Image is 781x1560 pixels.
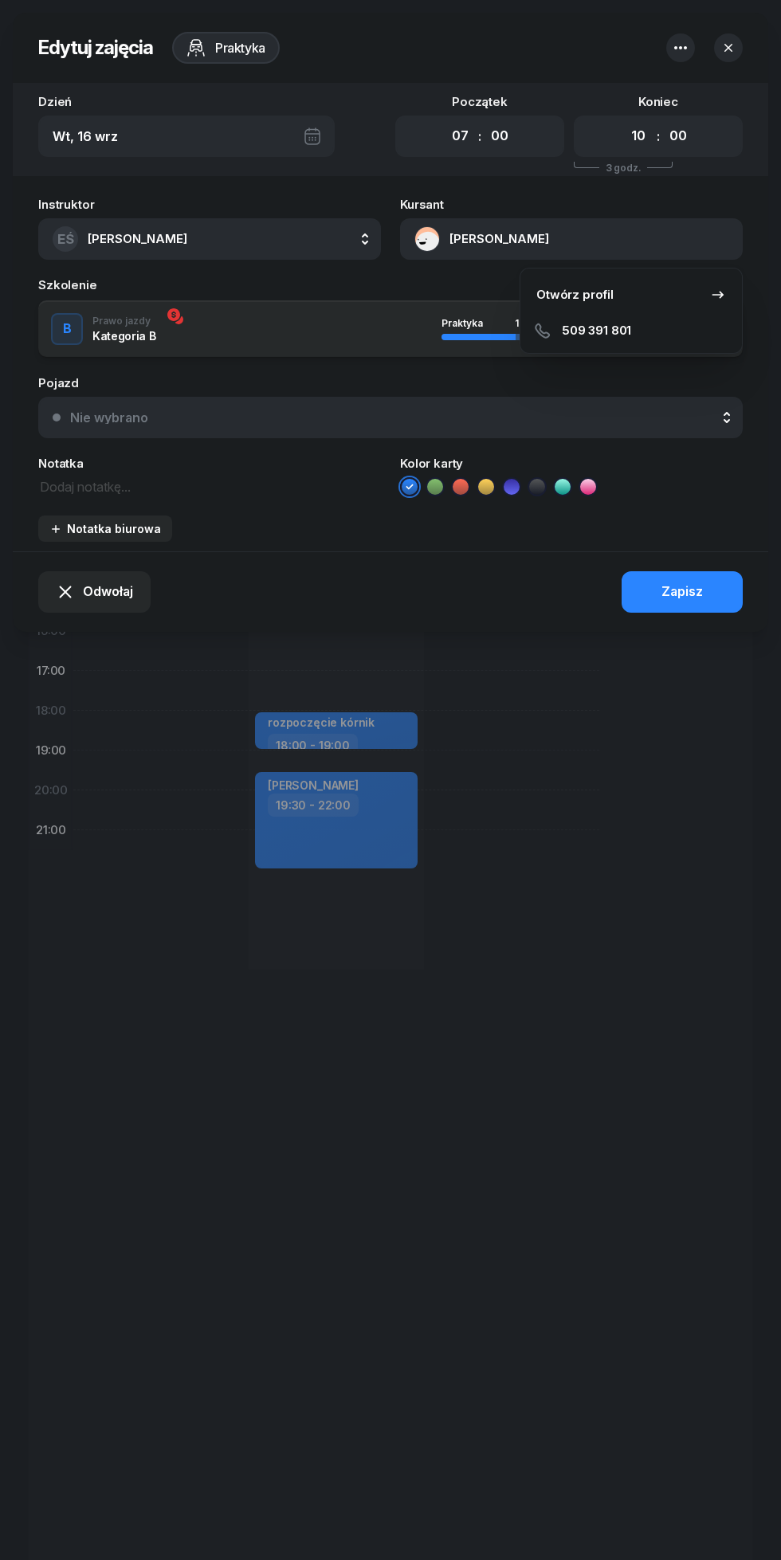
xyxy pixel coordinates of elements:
div: Otwórz profil [536,284,614,305]
div: : [657,127,660,146]
button: EŚ[PERSON_NAME] [38,218,381,260]
button: Odwołaj [38,571,151,613]
button: Notatka biurowa [38,515,172,542]
h2: Edytuj zajęcia [38,35,153,61]
button: Zapisz [622,571,743,613]
div: Nie wybrano [70,411,148,424]
button: [PERSON_NAME] [400,218,743,260]
button: Nie wybrano [38,397,743,438]
span: EŚ [57,233,74,246]
span: Odwołaj [83,582,133,602]
div: Notatka biurowa [49,522,161,535]
span: [PERSON_NAME] [88,231,187,246]
div: Zapisz [661,582,703,602]
div: : [478,127,481,146]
